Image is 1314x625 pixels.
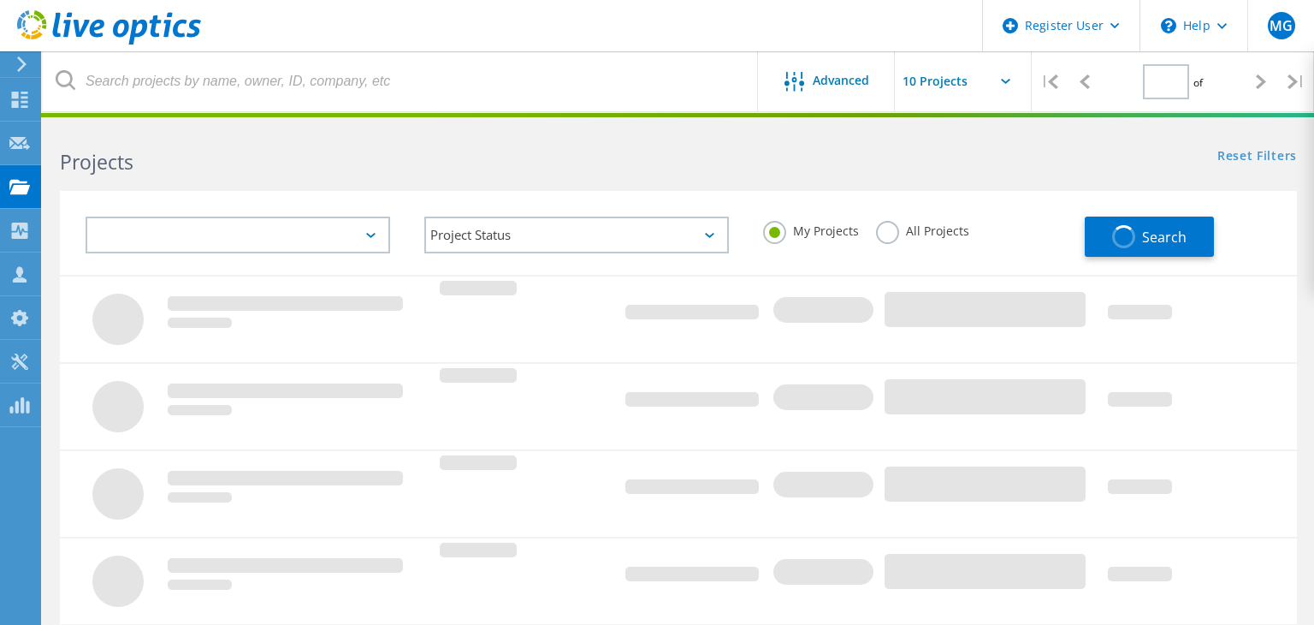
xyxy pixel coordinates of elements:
[1270,19,1293,33] span: MG
[813,74,869,86] span: Advanced
[763,221,859,237] label: My Projects
[1142,228,1187,247] span: Search
[1193,75,1203,90] span: of
[60,148,133,176] b: Projects
[1032,51,1067,112] div: |
[43,51,759,111] input: Search projects by name, owner, ID, company, etc
[1279,51,1314,112] div: |
[424,217,729,253] div: Project Status
[876,221,969,237] label: All Projects
[17,36,201,48] a: Live Optics Dashboard
[1085,217,1214,257] button: Search
[1161,18,1176,33] svg: \n
[1217,150,1297,164] a: Reset Filters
